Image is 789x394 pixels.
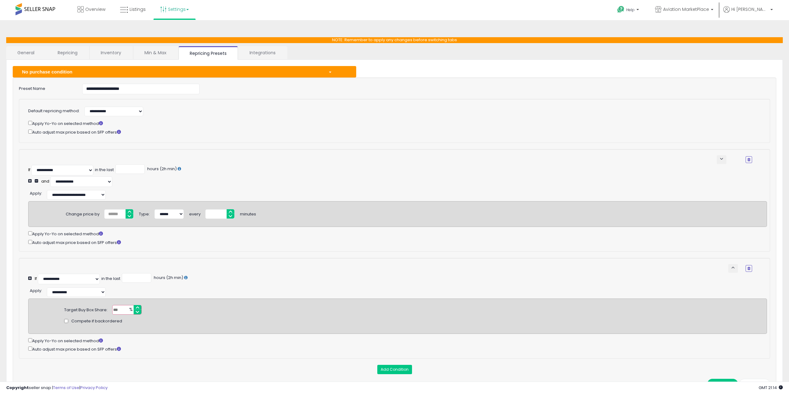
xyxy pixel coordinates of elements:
[240,209,256,217] div: minutes
[28,239,767,246] div: Auto adjust max price based on SFP offers
[238,46,287,59] a: Integrations
[47,46,89,59] a: Repricing
[6,385,108,391] div: seller snap | |
[612,1,645,20] a: Help
[153,275,183,281] span: hours (2h min)
[66,209,100,217] div: Change price by
[179,46,238,60] a: Repricing Presets
[739,379,770,389] button: Delete
[53,385,79,391] a: Terms of Use
[126,305,135,315] span: %
[731,6,769,12] span: Hi [PERSON_NAME]
[747,158,750,162] i: Remove Condition
[130,6,146,12] span: Listings
[13,66,356,77] button: No purchase condition
[17,69,324,75] div: No purchase condition
[717,155,726,164] button: keyboard_arrow_down
[28,128,752,135] div: Auto adjust max price based on SFP offers
[28,108,80,114] label: Default repricing method:
[80,385,108,391] a: Privacy Policy
[728,264,738,273] button: keyboard_arrow_up
[6,385,29,391] strong: Copyright
[30,288,41,294] span: Apply
[139,209,150,217] div: Type:
[30,190,41,196] span: Apply
[101,276,120,282] div: in the last
[663,6,709,12] span: Aviation MarketPlace
[377,365,412,374] button: Add Condition
[146,166,177,172] span: hours (2h min)
[30,286,42,294] div: :
[28,345,767,352] div: Auto adjust max price based on SFP offers
[617,6,625,13] i: Get Help
[133,46,178,59] a: Min & Max
[28,337,767,344] div: Apply Yo-Yo on selected method
[707,379,738,389] button: Save
[85,6,105,12] span: Overview
[730,265,736,271] span: keyboard_arrow_up
[723,6,773,20] a: Hi [PERSON_NAME]
[747,267,750,270] i: Remove Condition
[759,385,783,391] span: 2025-08-15 21:14 GMT
[6,37,783,43] p: NOTE: Remember to apply any changes before switching tabs
[28,230,767,237] div: Apply Yo-Yo on selected method
[95,167,114,173] div: in the last
[64,305,108,313] div: Target Buy Box Share:
[28,120,752,127] div: Apply Yo-Yo on selected method
[90,46,132,59] a: Inventory
[6,46,46,59] a: General
[71,318,122,324] span: Compete if backordered
[189,209,201,217] div: every
[719,156,725,162] span: keyboard_arrow_down
[626,7,635,12] span: Help
[30,188,42,197] div: :
[14,84,78,92] label: Preset Name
